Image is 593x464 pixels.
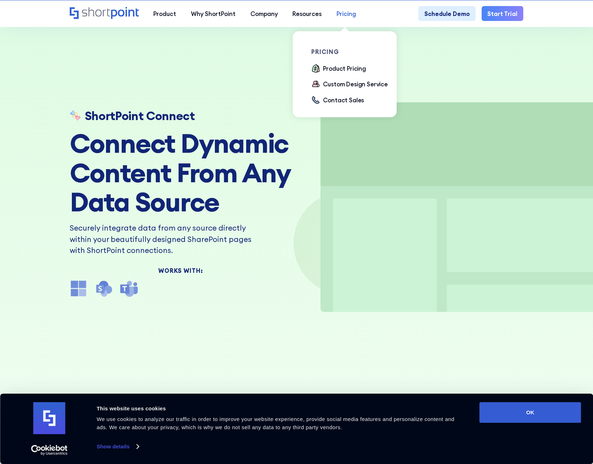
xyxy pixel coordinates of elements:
[480,402,581,423] button: OK
[153,9,176,18] div: Product
[337,9,356,18] div: Pricing
[191,9,235,18] div: Why ShortPoint
[329,6,364,21] a: Pricing
[70,268,292,274] div: Works With:
[146,6,184,21] a: Product
[18,445,80,455] a: Usercentrics Cookiebot - opens in a new window
[85,109,195,123] h1: ShortPoint Connect
[70,280,88,297] img: microsoft office icon
[70,222,254,256] p: Securely integrate data from any source directly within your beautifully designed SharePoint page...
[95,280,113,297] img: SharePoint icon
[418,6,476,21] a: Schedule Demo
[184,6,243,21] a: Why ShortPoint
[243,6,285,21] a: Company
[323,80,388,88] div: Custom Design Service
[323,64,366,73] div: Product Pricing
[311,96,364,106] a: Contact Sales
[97,441,139,452] a: Show details
[323,96,364,104] div: Contact Sales
[120,280,138,297] img: microsoft teams icon
[292,9,322,18] div: Resources
[311,64,366,74] a: Product Pricing
[285,6,329,21] a: Resources
[70,7,139,20] a: Home
[33,402,65,434] img: logo
[97,404,464,413] div: This website uses cookies
[70,129,292,217] h2: Connect Dynamic Content From Any Data Source
[311,49,394,55] div: pricing
[311,80,388,90] a: Custom Design Service
[482,6,523,21] a: Start Trial
[97,416,455,430] span: We use cookies to analyze our traffic in order to improve your website experience, provide social...
[250,9,278,18] div: Company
